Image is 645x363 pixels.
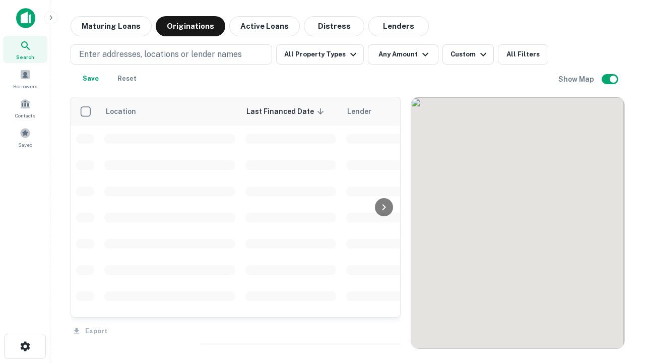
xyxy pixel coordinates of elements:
th: Location [99,97,240,126]
a: Contacts [3,94,47,122]
button: Active Loans [229,16,300,36]
button: Save your search to get updates of matches that match your search criteria. [75,69,107,89]
span: Saved [18,141,33,149]
button: All Property Types [276,44,364,65]
button: Maturing Loans [71,16,152,36]
img: capitalize-icon.png [16,8,35,28]
p: Enter addresses, locations or lender names [79,48,242,60]
div: 0 0 [411,97,624,348]
button: Custom [442,44,494,65]
a: Borrowers [3,65,47,92]
button: All Filters [498,44,548,65]
button: Reset [111,69,143,89]
a: Saved [3,124,47,151]
span: Location [105,105,149,117]
button: Any Amount [368,44,438,65]
span: Borrowers [13,82,37,90]
button: Enter addresses, locations or lender names [71,44,272,65]
h6: Show Map [558,74,596,85]
span: Search [16,53,34,61]
span: Last Financed Date [246,105,327,117]
a: Search [3,36,47,63]
span: Contacts [15,111,35,119]
button: Originations [156,16,225,36]
div: Custom [450,48,489,60]
span: Lender [347,105,371,117]
button: Lenders [368,16,429,36]
th: Lender [341,97,502,126]
iframe: Chat Widget [595,282,645,331]
th: Last Financed Date [240,97,341,126]
button: Distress [304,16,364,36]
